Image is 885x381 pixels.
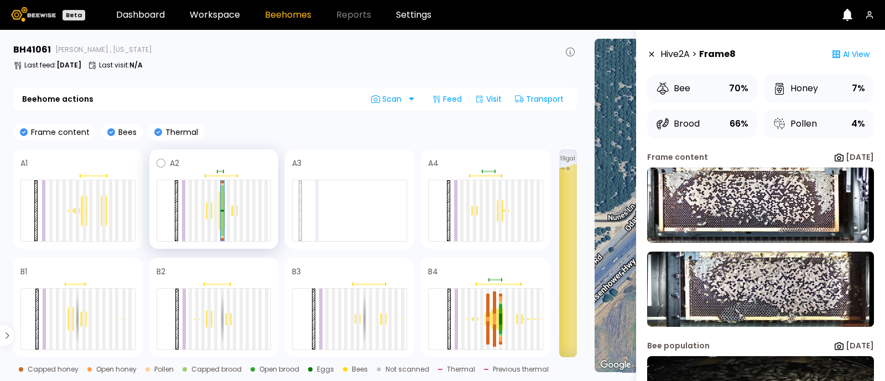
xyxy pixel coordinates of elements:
[292,268,301,275] h4: B3
[129,60,143,70] b: N/A
[827,43,874,65] div: AI View
[99,62,143,69] p: Last visit :
[846,340,874,351] b: [DATE]
[852,81,865,96] div: 7%
[24,62,81,69] p: Last feed :
[116,11,165,19] a: Dashboard
[55,46,152,53] span: [PERSON_NAME] , [US_STATE]
[447,366,475,373] div: Thermal
[773,82,818,95] div: Honey
[11,7,56,22] img: Beewise logo
[647,168,874,243] img: 20250824_152008-b-2481.41-front-41061-XXXXmjnn.jpg
[22,95,93,103] b: Beehome actions
[471,90,506,108] div: Visit
[699,48,736,61] strong: Frame 8
[493,366,549,373] div: Previous thermal
[851,116,865,132] div: 4%
[190,11,240,19] a: Workspace
[597,358,634,372] img: Google
[63,10,85,20] div: Beta
[386,366,429,373] div: Not scanned
[597,358,634,372] a: Open this area in Google Maps (opens a new window)
[20,159,28,167] h4: A1
[560,156,575,161] span: 19 gal
[846,152,874,163] b: [DATE]
[28,366,79,373] div: Capped honey
[20,268,27,275] h4: B1
[336,11,371,19] span: Reports
[170,159,179,167] h4: A2
[396,11,431,19] a: Settings
[511,90,568,108] div: Transport
[352,366,368,373] div: Bees
[259,366,299,373] div: Open brood
[428,268,438,275] h4: B4
[371,95,405,103] span: Scan
[96,366,137,373] div: Open honey
[660,43,736,65] div: Hive 2 A >
[647,252,874,327] img: 20250824_152009-b-2481.41-back-41061-XXXXmjnn.jpg
[729,81,748,96] div: 70%
[154,366,174,373] div: Pollen
[56,60,81,70] b: [DATE]
[647,152,708,163] div: Frame content
[317,366,334,373] div: Eggs
[265,11,311,19] a: Beehomes
[773,117,817,131] div: Pollen
[191,366,242,373] div: Capped brood
[428,90,466,108] div: Feed
[115,128,137,136] p: Bees
[647,340,710,352] div: Bee population
[162,128,198,136] p: Thermal
[428,159,439,167] h4: A4
[656,82,690,95] div: Bee
[656,117,700,131] div: Brood
[292,159,301,167] h4: A3
[157,268,165,275] h4: B2
[730,116,748,132] div: 66%
[28,128,90,136] p: Frame content
[13,45,51,54] h3: BH 41061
